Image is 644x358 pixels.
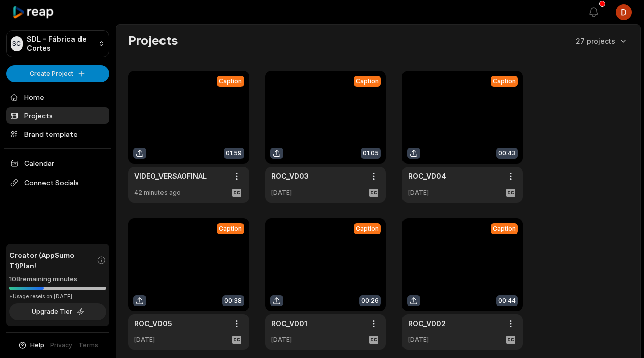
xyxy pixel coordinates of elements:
div: *Usage resets on [DATE] [9,293,106,300]
a: Calendar [6,155,109,171]
div: 108 remaining minutes [9,274,106,284]
span: Creator (AppSumo T1) Plan! [9,250,97,271]
a: Brand template [6,126,109,142]
div: SC [11,36,23,51]
a: VIDEO_VERSAOFINAL [134,171,207,182]
a: ROC_VD05 [134,318,172,329]
button: Create Project [6,65,109,82]
a: Home [6,88,109,105]
a: Terms [78,341,98,350]
a: ROC_VD04 [408,171,446,182]
h2: Projects [128,33,178,49]
button: 27 projects [576,36,628,46]
p: SDL - Fábrica de Cortes [27,35,95,53]
a: Projects [6,107,109,124]
span: Connect Socials [6,173,109,192]
a: ROC_VD02 [408,318,446,329]
button: Upgrade Tier [9,303,106,320]
a: ROC_VD01 [271,318,307,329]
button: Help [18,341,44,350]
span: Help [30,341,44,350]
a: ROC_VD03 [271,171,309,182]
a: Privacy [50,341,72,350]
